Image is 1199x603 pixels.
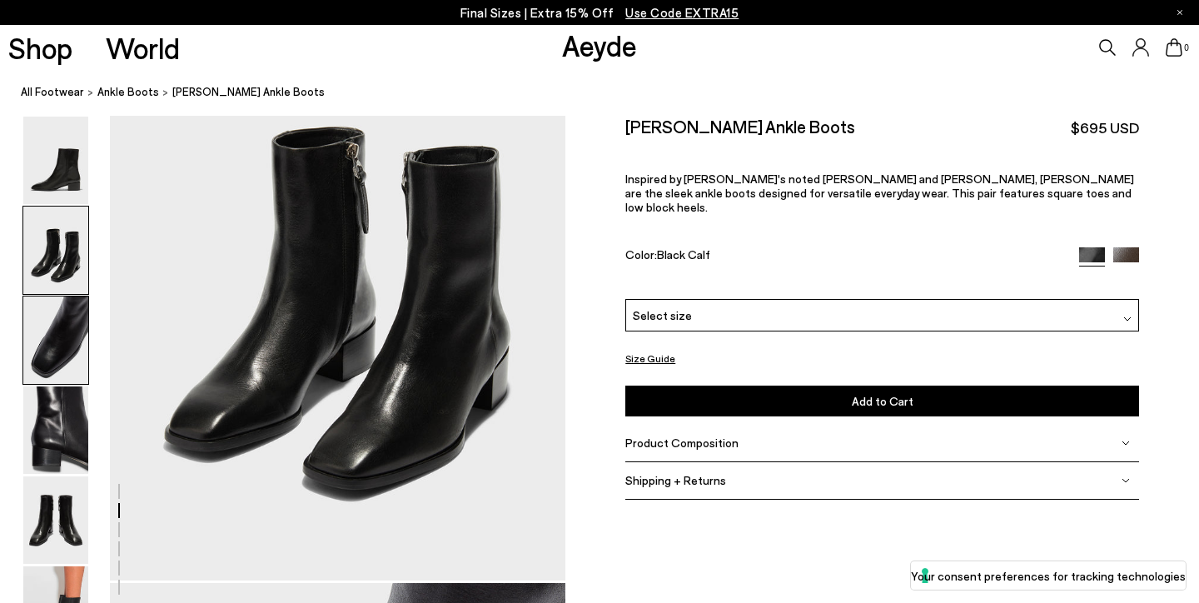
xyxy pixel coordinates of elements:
[1182,43,1191,52] span: 0
[172,83,325,101] span: [PERSON_NAME] Ankle Boots
[97,85,159,98] span: Ankle Boots
[625,172,1134,214] span: Inspired by [PERSON_NAME]'s noted [PERSON_NAME] and [PERSON_NAME], [PERSON_NAME] are the sleek an...
[625,5,739,20] span: Navigate to /collections/ss25-final-sizes
[911,567,1186,585] label: Your consent preferences for tracking technologies
[562,27,637,62] a: Aeyde
[625,348,675,369] button: Size Guide
[852,394,913,408] span: Add to Cart
[23,476,88,564] img: Lee Leather Ankle Boots - Image 5
[106,33,180,62] a: World
[21,70,1199,116] nav: breadcrumb
[625,116,855,137] h2: [PERSON_NAME] Ankle Boots
[23,386,88,474] img: Lee Leather Ankle Boots - Image 4
[625,386,1139,416] button: Add to Cart
[23,297,88,384] img: Lee Leather Ankle Boots - Image 3
[21,83,84,101] a: All Footwear
[23,207,88,294] img: Lee Leather Ankle Boots - Image 2
[625,247,1062,266] div: Color:
[97,83,159,101] a: Ankle Boots
[633,306,692,324] span: Select size
[625,473,726,487] span: Shipping + Returns
[1166,38,1182,57] a: 0
[23,117,88,204] img: Lee Leather Ankle Boots - Image 1
[625,436,739,450] span: Product Composition
[657,247,710,261] span: Black Calf
[1123,315,1132,323] img: svg%3E
[8,33,72,62] a: Shop
[1122,476,1130,485] img: svg%3E
[1122,439,1130,447] img: svg%3E
[1071,117,1139,138] span: $695 USD
[911,561,1186,590] button: Your consent preferences for tracking technologies
[460,2,739,23] p: Final Sizes | Extra 15% Off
